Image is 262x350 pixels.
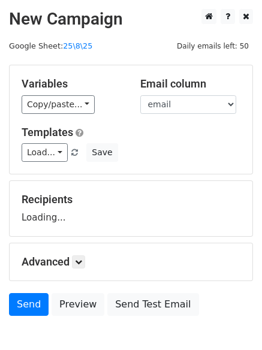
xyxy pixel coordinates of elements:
[22,255,240,268] h5: Advanced
[22,126,73,138] a: Templates
[9,293,49,316] a: Send
[202,292,262,350] iframe: Chat Widget
[22,193,240,206] h5: Recipients
[86,143,118,162] button: Save
[22,143,68,162] a: Load...
[173,40,253,53] span: Daily emails left: 50
[9,9,253,29] h2: New Campaign
[22,77,122,90] h5: Variables
[22,95,95,114] a: Copy/paste...
[52,293,104,316] a: Preview
[173,41,253,50] a: Daily emails left: 50
[22,193,240,224] div: Loading...
[107,293,198,316] a: Send Test Email
[140,77,241,90] h5: Email column
[63,41,92,50] a: 25\8\25
[9,41,92,50] small: Google Sheet:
